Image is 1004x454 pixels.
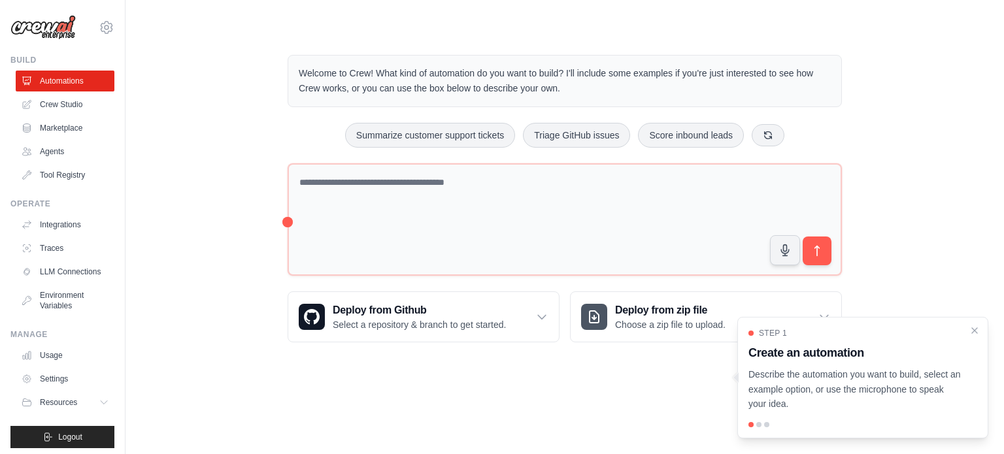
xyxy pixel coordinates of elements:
p: Describe the automation you want to build, select an example option, or use the microphone to spe... [748,367,962,412]
a: LLM Connections [16,261,114,282]
button: Logout [10,426,114,448]
button: Score inbound leads [638,123,744,148]
button: Close walkthrough [969,325,980,336]
span: Resources [40,397,77,408]
a: Traces [16,238,114,259]
h3: Deploy from zip file [615,302,726,318]
a: Usage [16,345,114,366]
a: Tool Registry [16,165,114,186]
span: Logout [58,432,82,442]
a: Settings [16,368,114,389]
span: Step 1 [759,328,787,338]
div: Operate [10,199,114,209]
button: Resources [16,392,114,413]
a: Environment Variables [16,285,114,316]
div: Build [10,55,114,65]
a: Agents [16,141,114,162]
a: Integrations [16,214,114,235]
a: Crew Studio [16,94,114,115]
h3: Create an automation [748,344,962,362]
p: Welcome to Crew! What kind of automation do you want to build? I'll include some examples if you'... [299,66,831,96]
img: Logo [10,15,76,40]
div: Manage [10,329,114,340]
a: Automations [16,71,114,91]
p: Choose a zip file to upload. [615,318,726,331]
h3: Deploy from Github [333,302,506,318]
button: Summarize customer support tickets [345,123,515,148]
a: Marketplace [16,118,114,138]
button: Triage GitHub issues [523,123,630,148]
p: Select a repository & branch to get started. [333,318,506,331]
